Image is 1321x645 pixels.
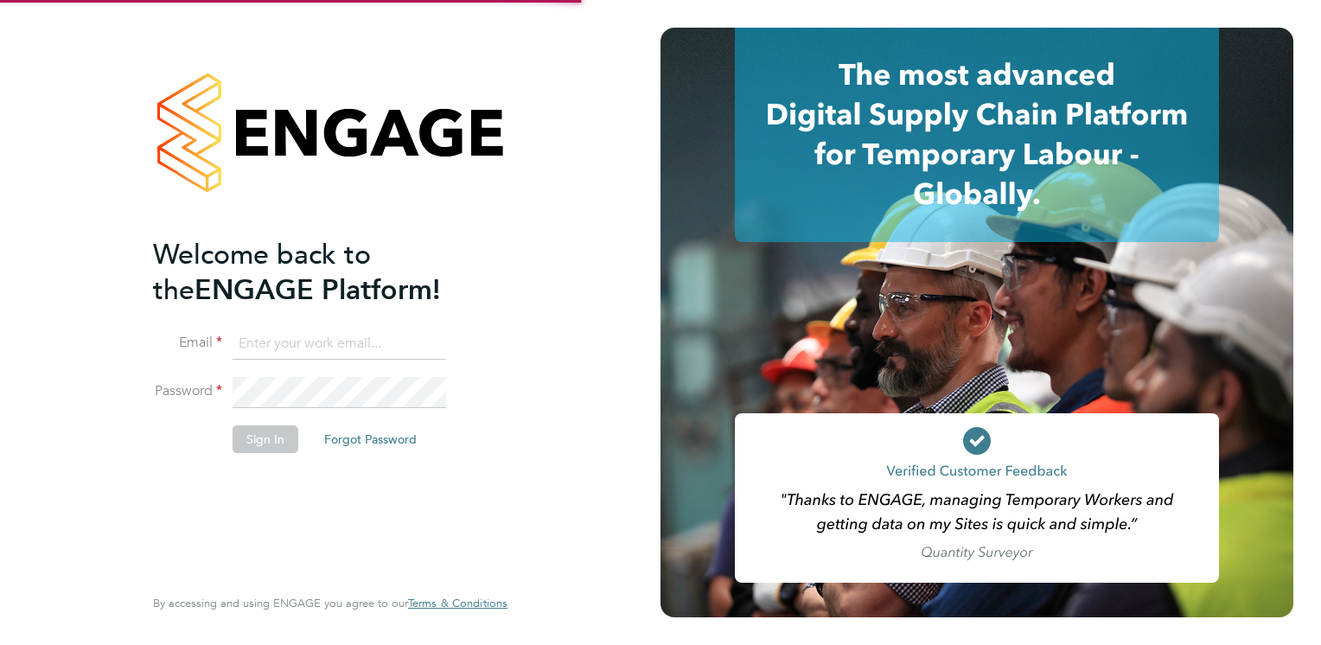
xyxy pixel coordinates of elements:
button: Forgot Password [310,425,431,453]
span: Welcome back to the [153,238,371,307]
span: By accessing and using ENGAGE you agree to our [153,596,507,610]
input: Enter your work email... [233,329,446,360]
a: Terms & Conditions [408,597,507,610]
label: Email [153,334,222,352]
label: Password [153,382,222,400]
button: Sign In [233,425,298,453]
h2: ENGAGE Platform! [153,237,490,308]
